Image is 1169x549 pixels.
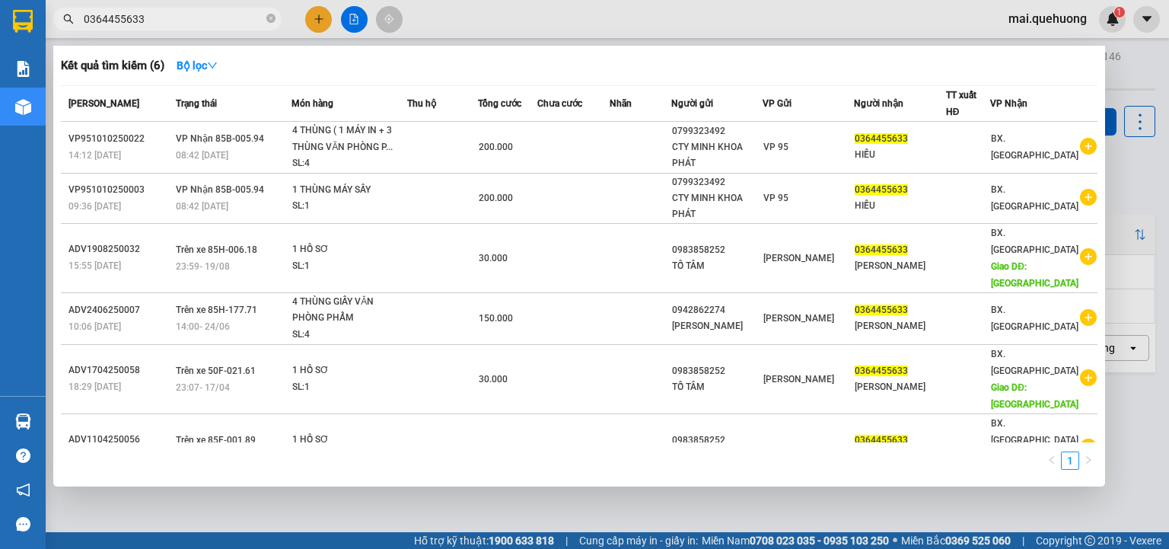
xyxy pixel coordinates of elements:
div: CTY MINH KHOA PHÁT [672,139,762,171]
span: plus-circle [1080,248,1097,265]
button: Bộ lọcdown [164,53,230,78]
li: 1 [1061,452,1079,470]
div: 0799323492 [672,174,762,190]
div: [PERSON_NAME] [855,318,944,334]
div: HIẾU [855,198,944,214]
span: 08:42 [DATE] [176,150,228,161]
span: VP Gửi [763,98,792,109]
div: SL: 4 [292,155,406,172]
span: Tổng cước [478,98,521,109]
span: [PERSON_NAME] [763,253,834,263]
span: [PERSON_NAME] [763,313,834,324]
div: SL: 4 [292,327,406,343]
span: close-circle [266,12,276,27]
div: ADV1704250058 [68,362,171,378]
li: Previous Page [1043,452,1061,470]
div: 0983858252 [672,363,762,379]
div: CTY MINH KHOA PHÁT [672,190,762,222]
span: 0364455633 [855,244,908,255]
span: 09:36 [DATE] [68,201,121,212]
span: 14:00 - 24/06 [176,321,230,332]
div: ADV2406250007 [68,302,171,318]
div: [PERSON_NAME] [672,318,762,334]
div: TỐ TÂM [672,258,762,274]
strong: Bộ lọc [177,59,218,72]
div: 1 HỒ SƠ [292,362,406,379]
img: solution-icon [15,61,31,77]
span: Trên xe 85F-001.89 [176,435,256,445]
span: search [63,14,74,24]
span: 14:12 [DATE] [68,150,121,161]
span: BX. [GEOGRAPHIC_DATA] [991,418,1078,445]
div: 4 THÙNG GIẤY VĂN PHÒNG PHẨM [292,294,406,327]
span: Thu hộ [407,98,436,109]
span: question-circle [16,448,30,463]
div: VP951010250022 [68,131,171,147]
span: Chưa cước [537,98,582,109]
button: right [1079,452,1097,470]
img: logo-vxr [13,10,33,33]
span: plus-circle [1080,138,1097,155]
span: plus-circle [1080,189,1097,206]
span: 30.000 [479,253,508,263]
span: BX. [GEOGRAPHIC_DATA] [991,349,1078,376]
div: [PERSON_NAME] [855,379,944,395]
div: 1 HỒ SƠ [292,241,406,258]
span: 200.000 [479,142,513,152]
div: 0799323492 [672,123,762,139]
span: Giao DĐ: [GEOGRAPHIC_DATA] [991,382,1078,410]
span: plus-circle [1080,309,1097,326]
div: ADV1104250056 [68,432,171,448]
span: 18:29 [DATE] [68,381,121,392]
div: 0983858252 [672,432,762,448]
div: 0983858252 [672,242,762,258]
span: VP Nhận 85B-005.94 [176,133,264,144]
span: [PERSON_NAME] [763,374,834,385]
span: plus-circle [1080,439,1097,455]
span: VP Nhận 85B-005.94 [176,184,264,195]
span: 23:59 - 19/08 [176,261,230,272]
div: VP951010250003 [68,182,171,198]
button: left [1043,452,1061,470]
span: [PERSON_NAME] [68,98,139,109]
img: warehouse-icon [15,99,31,115]
span: right [1084,455,1093,464]
span: Trên xe 85H-006.18 [176,244,257,255]
span: VP Nhận [990,98,1027,109]
div: [PERSON_NAME] [855,258,944,274]
span: down [207,60,218,71]
span: VP 95 [763,193,788,203]
span: 15:55 [DATE] [68,260,121,271]
span: 0364455633 [855,133,908,144]
span: 30.000 [479,374,508,385]
span: plus-circle [1080,369,1097,386]
a: 1 [1062,452,1078,469]
span: Người gửi [671,98,713,109]
div: SL: 1 [292,198,406,215]
span: close-circle [266,14,276,23]
div: 4 THÙNG ( 1 MÁY IN + 3 THÙNG VĂN PHÒNG P... [292,123,406,155]
h3: Kết quả tìm kiếm ( 6 ) [61,58,164,74]
div: 0942862274 [672,302,762,318]
span: Người nhận [854,98,903,109]
span: BX. [GEOGRAPHIC_DATA] [991,305,1078,332]
div: 1 THÙNG MÁY SẤY [292,182,406,199]
span: BX. [GEOGRAPHIC_DATA] [991,228,1078,255]
img: warehouse-icon [15,413,31,429]
li: Next Page [1079,452,1097,470]
div: 1 HỒ SƠ [292,432,406,448]
div: SL: 1 [292,379,406,396]
span: Giao DĐ: [GEOGRAPHIC_DATA] [991,261,1078,289]
span: 23:07 - 17/04 [176,382,230,393]
span: 0364455633 [855,435,908,445]
span: TT xuất HĐ [946,90,976,117]
div: HIẾU [855,147,944,163]
span: Trạng thái [176,98,217,109]
div: TỐ TÂM [672,379,762,395]
span: Trên xe 50F-021.61 [176,365,256,376]
span: Nhãn [610,98,632,109]
span: notification [16,483,30,497]
span: 150.000 [479,313,513,324]
span: 0364455633 [855,305,908,315]
span: Trên xe 85H-177.71 [176,305,257,315]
